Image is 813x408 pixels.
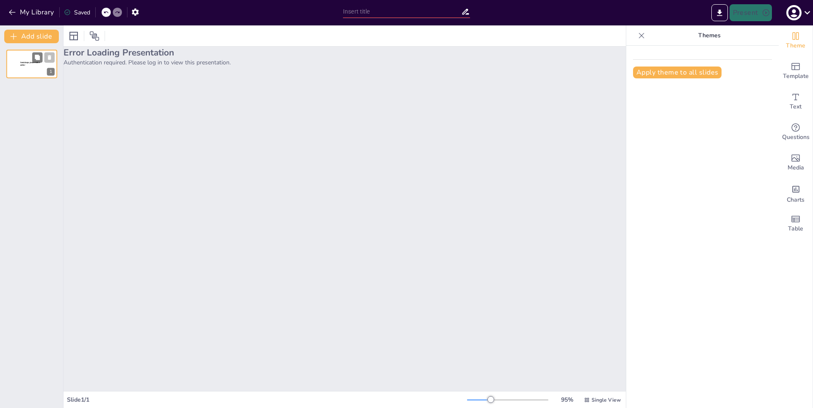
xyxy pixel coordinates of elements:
[47,68,55,76] div: 1
[4,30,59,43] button: Add slide
[6,50,57,78] div: 1
[633,67,722,78] button: Apply theme to all slides
[32,52,42,62] button: Duplicate Slide
[790,102,802,111] span: Text
[730,4,772,21] button: Present
[44,52,55,62] button: Cannot delete last slide
[6,6,58,19] button: My Library
[64,47,626,58] h2: Error Loading Presentation
[779,117,813,147] div: Get real-time input from your audience
[779,25,813,56] div: Change the overall theme
[648,25,770,46] p: Themes
[779,208,813,239] div: Add a table
[711,4,728,21] button: Export to PowerPoint
[89,31,100,41] span: Position
[20,61,40,66] span: Sendsteps presentation editor
[64,58,626,67] p: Authentication required. Please log in to view this presentation.
[786,41,805,50] span: Theme
[557,396,577,404] div: 95 %
[779,178,813,208] div: Add charts and graphs
[788,163,804,172] span: Media
[67,29,80,43] div: Layout
[779,147,813,178] div: Add images, graphics, shapes or video
[343,6,461,18] input: Insert title
[779,86,813,117] div: Add text boxes
[783,72,809,81] span: Template
[782,133,810,142] span: Questions
[779,56,813,86] div: Add ready made slides
[592,397,621,403] span: Single View
[788,224,803,233] span: Table
[787,195,805,205] span: Charts
[67,396,467,404] div: Slide 1 / 1
[64,8,90,17] div: Saved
